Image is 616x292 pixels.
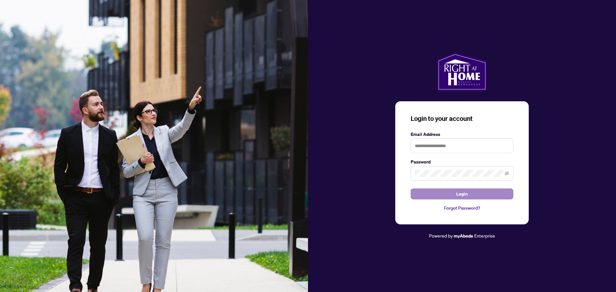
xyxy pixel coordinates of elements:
[437,53,487,91] img: ma-logo
[411,114,513,123] h3: Login to your account
[411,204,513,212] a: Forgot Password?
[411,188,513,199] button: Login
[456,189,468,199] span: Login
[411,158,513,165] label: Password
[429,233,453,238] span: Powered by
[505,171,509,176] span: eye-invisible
[474,233,495,238] span: Enterprise
[454,232,473,239] a: myAbode
[411,131,513,138] label: Email Address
